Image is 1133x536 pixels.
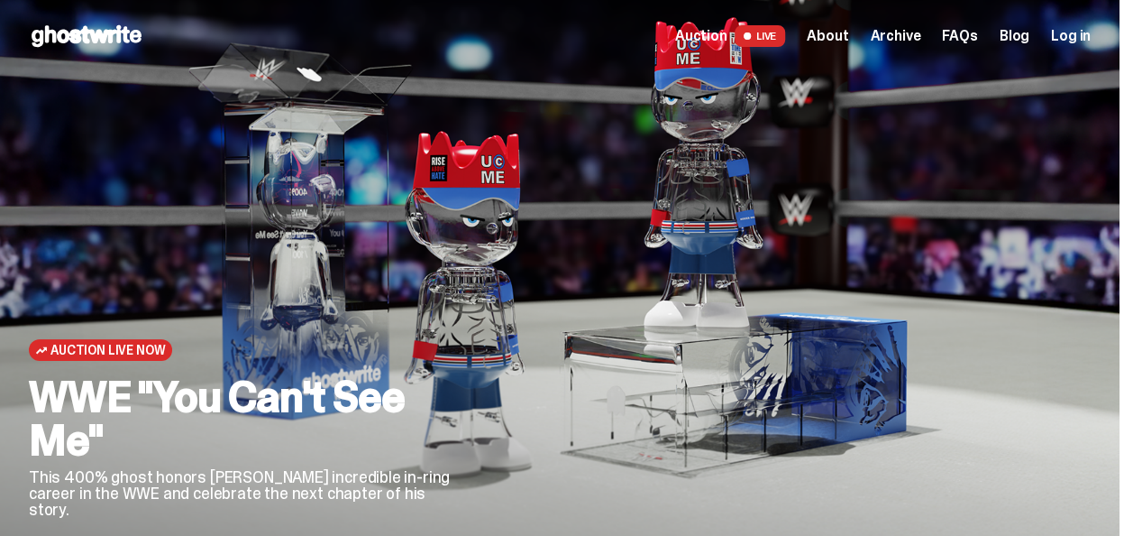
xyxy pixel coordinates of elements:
a: Log in [1051,29,1091,43]
h2: WWE "You Can't See Me" [29,375,460,462]
span: LIVE [735,25,786,47]
a: Blog [1000,29,1029,43]
a: Archive [870,29,920,43]
span: Auction [675,29,727,43]
span: Auction Live Now [50,343,165,357]
a: FAQs [942,29,977,43]
a: Auction LIVE [675,25,785,47]
p: This 400% ghost honors [PERSON_NAME] incredible in-ring career in the WWE and celebrate the next ... [29,469,460,518]
a: About [807,29,848,43]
